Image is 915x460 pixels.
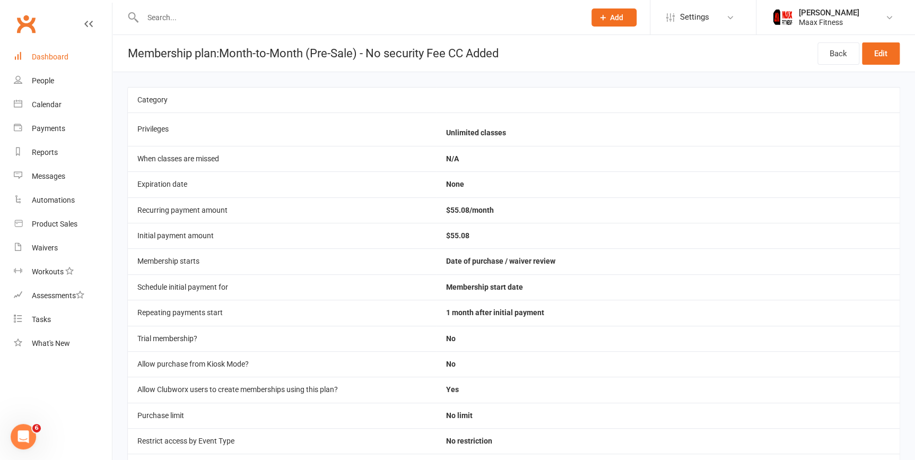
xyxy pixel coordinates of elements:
a: Tasks [14,308,112,332]
div: Product Sales [32,220,77,228]
div: Workouts [32,267,64,276]
div: Tasks [32,315,51,324]
input: Search... [140,10,578,25]
td: $55.08/month [437,197,900,223]
a: Clubworx [13,11,39,37]
td: No restriction [437,428,900,454]
td: Yes [437,377,900,402]
a: Waivers [14,236,112,260]
a: Messages [14,164,112,188]
td: Trial membership? [128,326,437,351]
button: Add [591,8,637,27]
td: None [437,171,900,197]
div: People [32,76,54,85]
span: Settings [680,5,709,29]
div: Reports [32,148,58,157]
div: Waivers [32,244,58,252]
h1: Membership plan: Month-to-Month (Pre-Sale) - No security Fee CC Added [112,35,499,72]
td: Date of purchase / waiver review [437,248,900,274]
a: What's New [14,332,112,355]
td: Allow Clubworx users to create memberships using this plan? [128,377,437,402]
td: No limit [437,403,900,428]
a: Assessments [14,284,112,308]
div: Assessments [32,291,84,300]
td: Expiration date [128,171,437,197]
td: Membership start date [437,274,900,300]
td: Recurring payment amount [128,197,437,223]
div: Maax Fitness [799,18,859,27]
td: Purchase limit [128,403,437,428]
span: 6 [32,424,41,432]
a: Product Sales [14,212,112,236]
td: Privileges [128,112,437,145]
td: 1 month after initial payment [437,300,900,325]
td: N/A [437,146,900,171]
a: Edit [862,42,900,65]
td: $55.08 [437,223,900,248]
div: Automations [32,196,75,204]
td: Allow purchase from Kiosk Mode? [128,351,437,377]
td: Restrict access by Event Type [128,428,437,454]
iframe: Intercom live chat [11,424,36,449]
a: Payments [14,117,112,141]
a: Reports [14,141,112,164]
td: Membership starts [128,248,437,274]
a: Dashboard [14,45,112,69]
a: People [14,69,112,93]
span: Add [610,13,623,22]
a: Back [817,42,859,65]
div: What's New [32,339,70,348]
div: Calendar [32,100,62,109]
img: thumb_image1759205071.png [772,7,794,28]
div: Messages [32,172,65,180]
td: Repeating payments start [128,300,437,325]
td: Category [128,87,437,112]
td: Initial payment amount [128,223,437,248]
a: Automations [14,188,112,212]
td: When classes are missed [128,146,437,171]
td: No [437,326,900,351]
div: [PERSON_NAME] [799,8,859,18]
a: Workouts [14,260,112,284]
div: Payments [32,124,65,133]
li: Unlimited classes [446,129,890,137]
a: Calendar [14,93,112,117]
div: Dashboard [32,53,68,61]
td: No [437,351,900,377]
td: Schedule initial payment for [128,274,437,300]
